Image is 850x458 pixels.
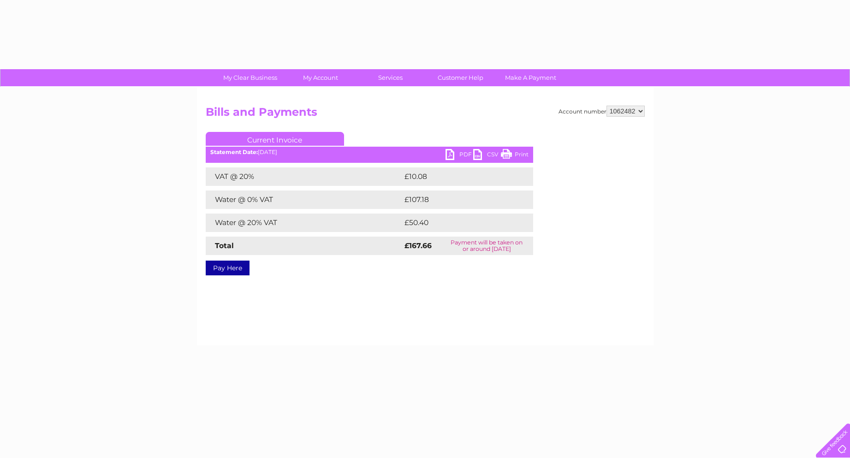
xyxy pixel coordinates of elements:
[212,69,288,86] a: My Clear Business
[402,190,515,209] td: £107.18
[446,149,473,162] a: PDF
[473,149,501,162] a: CSV
[206,261,250,275] a: Pay Here
[206,167,402,186] td: VAT @ 20%
[404,241,432,250] strong: £167.66
[501,149,529,162] a: Print
[215,241,234,250] strong: Total
[206,149,533,155] div: [DATE]
[402,167,514,186] td: £10.08
[206,132,344,146] a: Current Invoice
[282,69,358,86] a: My Account
[352,69,428,86] a: Services
[402,214,515,232] td: £50.40
[559,106,645,117] div: Account number
[206,190,402,209] td: Water @ 0% VAT
[206,106,645,123] h2: Bills and Payments
[440,237,533,255] td: Payment will be taken on or around [DATE]
[210,149,258,155] b: Statement Date:
[493,69,569,86] a: Make A Payment
[422,69,499,86] a: Customer Help
[206,214,402,232] td: Water @ 20% VAT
